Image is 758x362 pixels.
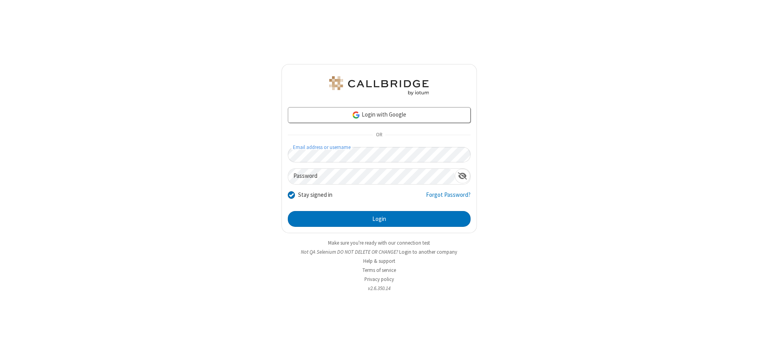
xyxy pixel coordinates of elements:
input: Email address or username [288,147,471,162]
span: OR [373,130,385,141]
button: Login to another company [399,248,457,256]
div: Show password [455,169,470,183]
img: google-icon.png [352,111,360,119]
input: Password [288,169,455,184]
button: Login [288,211,471,227]
label: Stay signed in [298,190,332,200]
li: v2.6.350.14 [281,285,477,292]
a: Make sure you're ready with our connection test [328,239,430,246]
a: Terms of service [362,267,396,273]
a: Help & support [363,258,395,264]
li: Not QA Selenium DO NOT DELETE OR CHANGE? [281,248,477,256]
a: Privacy policy [364,276,394,283]
a: Login with Google [288,107,471,123]
a: Forgot Password? [426,190,471,206]
img: QA Selenium DO NOT DELETE OR CHANGE [328,76,430,95]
